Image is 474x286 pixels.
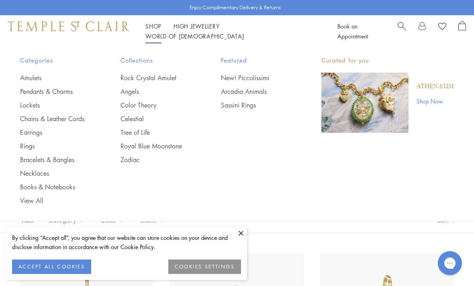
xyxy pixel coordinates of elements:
[121,114,189,123] a: Celestial
[12,260,91,274] button: ACCEPT ALL COOKIES
[221,101,289,110] a: Sassini Rings
[20,196,88,205] a: View All
[121,87,189,96] a: Angels
[20,142,88,150] a: Rings
[221,73,289,82] a: New! Piccolissimi
[20,128,88,137] a: Earrings
[321,55,454,65] p: Curated for you
[190,4,281,12] p: Enjoy Complimentary Delivery & Returns
[20,155,88,164] a: Bracelets & Bangles
[20,101,88,110] a: Lockets
[20,87,88,96] a: Pendants & Charms
[398,21,406,41] a: Search
[20,114,88,123] a: Chains & Leather Cords
[121,101,189,110] a: Color Theory
[221,55,289,65] span: Featured
[121,155,189,164] a: Zodiac
[168,260,241,274] button: COOKIES SETTINGS
[434,248,466,278] iframe: Gorgias live chat messenger
[121,142,189,150] a: Royal Blue Moonstone
[20,55,88,65] span: Categories
[20,169,88,178] a: Necklaces
[145,32,244,40] a: World of [DEMOGRAPHIC_DATA]World of [DEMOGRAPHIC_DATA]
[145,22,161,30] a: ShopShop
[145,21,319,41] nav: Main navigation
[174,22,220,30] a: High JewelleryHigh Jewellery
[121,55,189,65] span: Collections
[438,21,446,33] a: View Wishlist
[121,128,189,137] a: Tree of Life
[458,21,466,41] a: Open Shopping Bag
[221,87,289,96] a: Arcadia Animals
[417,82,454,91] a: Athenæum
[12,233,241,252] div: By clicking “Accept all”, you agree that our website can store cookies on your device and disclos...
[417,97,454,105] a: Shop Now
[337,22,368,40] a: Book an Appointment
[20,183,88,191] a: Books & Notebooks
[121,73,189,82] a: Rock Crystal Amulet
[8,21,129,31] img: Temple St. Clair
[20,73,88,82] a: Amulets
